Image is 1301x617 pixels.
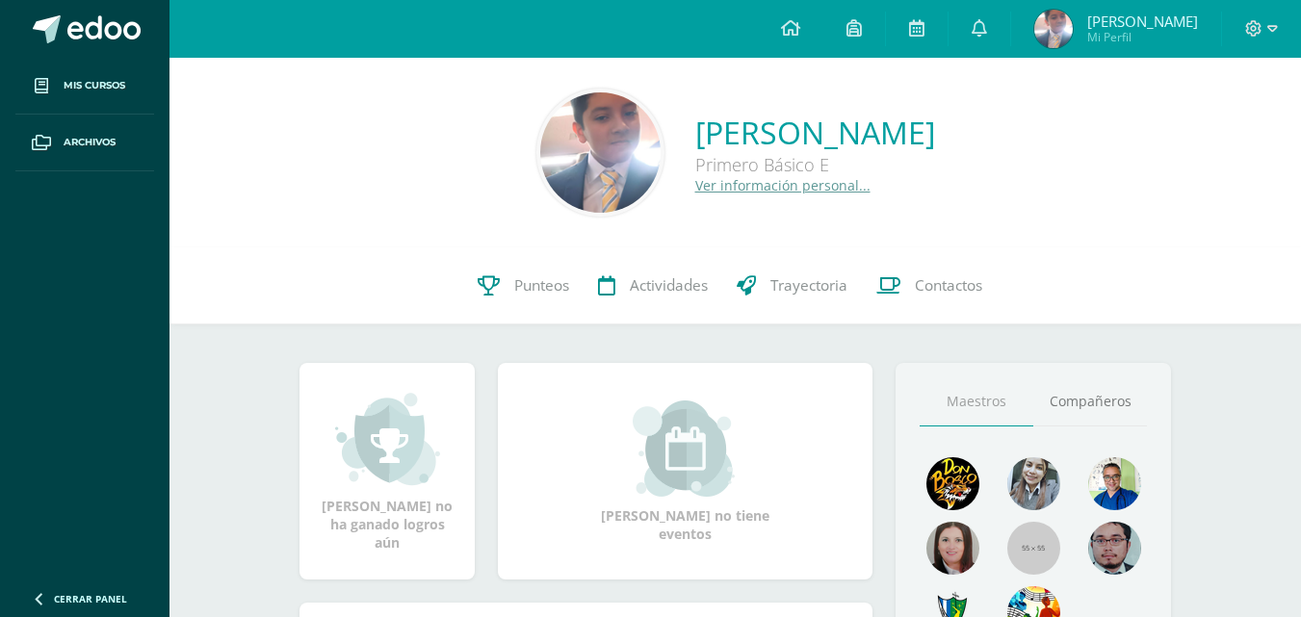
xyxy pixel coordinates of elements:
[540,92,661,213] img: acd9dce421c6d6dadad93dab8947638c.png
[633,400,738,497] img: event_small.png
[319,391,455,552] div: [PERSON_NAME] no ha ganado logros aún
[1007,522,1060,575] img: 55x55
[1034,10,1073,48] img: 5c1d6e0b6d51fe301902b7293f394704.png
[722,247,862,324] a: Trayectoria
[15,115,154,171] a: Archivos
[920,377,1033,426] a: Maestros
[862,247,997,324] a: Contactos
[630,275,708,296] span: Actividades
[770,275,847,296] span: Trayectoria
[695,153,935,176] div: Primero Básico E
[926,522,979,575] img: 67c3d6f6ad1c930a517675cdc903f95f.png
[463,247,584,324] a: Punteos
[335,391,440,487] img: achievement_small.png
[15,58,154,115] a: Mis cursos
[926,457,979,510] img: 29fc2a48271e3f3676cb2cb292ff2552.png
[1033,377,1147,426] a: Compañeros
[695,176,871,194] a: Ver información personal...
[64,135,116,150] span: Archivos
[514,275,569,296] span: Punteos
[1007,457,1060,510] img: 45bd7986b8947ad7e5894cbc9b781108.png
[589,400,782,543] div: [PERSON_NAME] no tiene eventos
[1087,12,1198,31] span: [PERSON_NAME]
[64,78,125,93] span: Mis cursos
[1088,522,1141,575] img: d0e54f245e8330cebada5b5b95708334.png
[54,592,127,605] span: Cerrar panel
[915,275,982,296] span: Contactos
[584,247,722,324] a: Actividades
[1087,29,1198,45] span: Mi Perfil
[695,112,935,153] a: [PERSON_NAME]
[1088,457,1141,510] img: 10741f48bcca31577cbcd80b61dad2f3.png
